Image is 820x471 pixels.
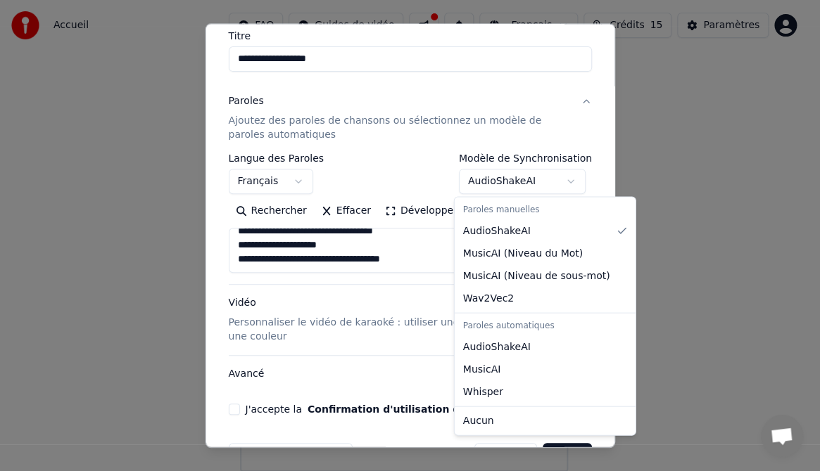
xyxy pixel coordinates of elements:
[463,224,531,238] span: AudioShakeAI
[463,385,503,399] span: Whisper
[463,362,501,376] span: MusicAI
[463,246,583,260] span: MusicAI ( Niveau du Mot )
[463,269,610,283] span: MusicAI ( Niveau de sous-mot )
[463,413,494,427] span: Aucun
[463,291,514,305] span: Wav2Vec2
[463,340,531,354] span: AudioShakeAI
[458,200,633,219] div: Paroles manuelles
[458,316,633,335] div: Paroles automatiques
